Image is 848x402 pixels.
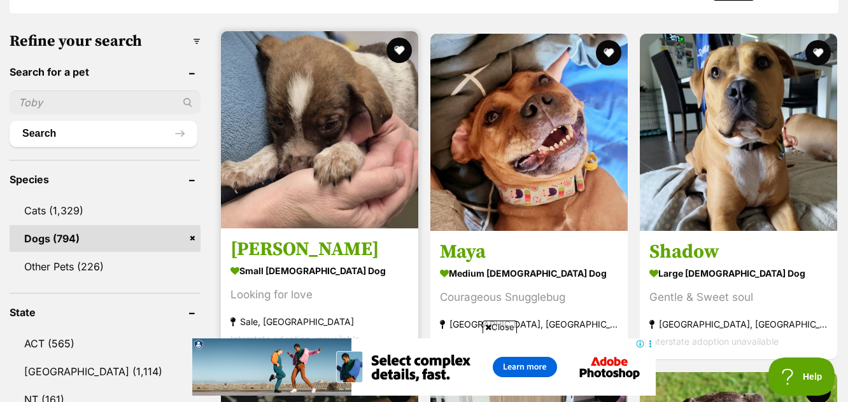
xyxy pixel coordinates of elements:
[221,228,418,357] a: [PERSON_NAME] small [DEMOGRAPHIC_DATA] Dog Looking for love Sale, [GEOGRAPHIC_DATA] Interstate ad...
[10,330,201,357] a: ACT (565)
[440,289,618,307] div: Courageous Snugglebug
[230,287,409,304] div: Looking for love
[10,121,197,146] button: Search
[649,336,779,347] span: Interstate adoption unavailable
[640,231,837,360] a: Shadow large [DEMOGRAPHIC_DATA] Dog Gentle & Sweet soul [GEOGRAPHIC_DATA], [GEOGRAPHIC_DATA] Inte...
[230,262,409,281] strong: small [DEMOGRAPHIC_DATA] Dog
[10,225,201,252] a: Dogs (794)
[10,174,201,185] header: Species
[10,66,201,78] header: Search for a pet
[430,231,628,360] a: Maya medium [DEMOGRAPHIC_DATA] Dog Courageous Snugglebug [GEOGRAPHIC_DATA], [GEOGRAPHIC_DATA] Int...
[440,265,618,283] strong: medium [DEMOGRAPHIC_DATA] Dog
[649,289,828,307] div: Gentle & Sweet soul
[10,358,201,385] a: [GEOGRAPHIC_DATA] (1,114)
[10,253,201,280] a: Other Pets (226)
[440,240,618,265] h3: Maya
[596,40,621,66] button: favourite
[430,34,628,231] img: Maya - Staffordshire Bull Terrier Dog
[192,338,656,396] iframe: Advertisement
[10,307,201,318] header: State
[10,197,201,224] a: Cats (1,329)
[230,238,409,262] h3: [PERSON_NAME]
[483,321,517,333] span: Close
[440,316,618,333] strong: [GEOGRAPHIC_DATA], [GEOGRAPHIC_DATA]
[649,265,828,283] strong: large [DEMOGRAPHIC_DATA] Dog
[649,316,828,333] strong: [GEOGRAPHIC_DATA], [GEOGRAPHIC_DATA]
[10,32,201,50] h3: Refine your search
[230,314,409,331] strong: Sale, [GEOGRAPHIC_DATA]
[386,38,412,63] button: favourite
[805,40,831,66] button: favourite
[221,31,418,228] img: Rupert - Border Collie Dog
[768,357,835,396] iframe: Help Scout Beacon - Open
[10,90,201,114] input: Toby
[640,34,837,231] img: Shadow - Mastiff Dog
[649,240,828,265] h3: Shadow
